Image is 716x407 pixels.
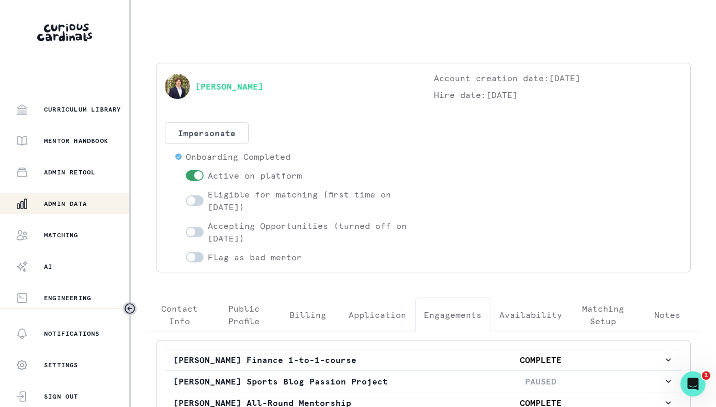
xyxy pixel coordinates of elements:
[195,80,263,93] a: [PERSON_NAME]
[702,371,710,380] span: 1
[123,302,137,315] button: Toggle sidebar
[418,354,663,366] p: COMPLETE
[44,361,79,369] p: Settings
[208,188,413,213] p: Eligible for matching (first time on [DATE])
[424,309,482,321] p: Engagements
[165,122,249,144] button: Impersonate
[418,375,663,388] p: PAUSED
[44,392,79,401] p: Sign Out
[186,150,290,163] p: Onboarding Completed
[44,294,91,302] p: Engineering
[289,309,326,321] p: Billing
[165,371,682,392] button: [PERSON_NAME] Sports Blog Passion ProjectPAUSED
[165,349,682,370] button: [PERSON_NAME] Finance 1-to-1-courseCOMPLETE
[499,309,562,321] p: Availability
[37,24,92,41] img: Curious Cardinals Logo
[208,169,302,182] p: Active on platform
[580,302,626,327] p: Matching Setup
[654,309,680,321] p: Notes
[173,354,418,366] p: [PERSON_NAME] Finance 1-to-1-course
[434,89,682,101] p: Hire date: [DATE]
[44,137,108,145] p: Mentor Handbook
[349,309,406,321] p: Application
[208,251,302,263] p: Flag as bad mentor
[220,302,266,327] p: Public Profile
[44,231,79,239] p: Matching
[44,200,87,208] p: Admin Data
[44,262,52,271] p: AI
[434,72,682,84] p: Account creation date: [DATE]
[156,302,203,327] p: Contact Info
[173,375,418,388] p: [PERSON_NAME] Sports Blog Passion Project
[44,105,121,114] p: Curriculum Library
[44,329,100,338] p: Notifications
[680,371,706,397] iframe: Intercom live chat
[44,168,95,177] p: Admin Retool
[208,219,413,245] p: Accepting Opportunities (turned off on [DATE])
